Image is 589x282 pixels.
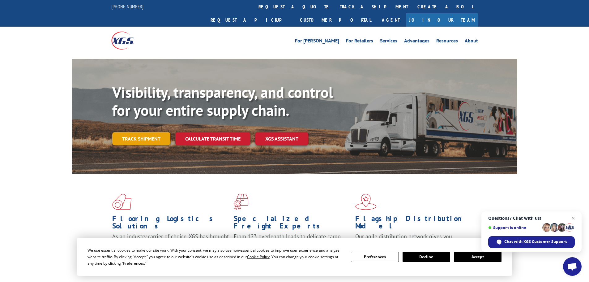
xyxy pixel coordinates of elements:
a: Open chat [563,257,582,276]
a: Calculate transit time [175,132,250,145]
span: Our agile distribution network gives you nationwide inventory management on demand. [355,233,469,247]
a: Services [380,38,397,45]
img: xgs-icon-total-supply-chain-intelligence-red [112,194,131,210]
h1: Flooring Logistics Solutions [112,215,229,233]
a: Track shipment [112,132,170,145]
button: Accept [454,252,502,262]
img: xgs-icon-focused-on-flooring-red [234,194,248,210]
a: For Retailers [346,38,373,45]
h1: Flagship Distribution Model [355,215,472,233]
span: Questions? Chat with us! [488,216,575,221]
a: About [465,38,478,45]
a: For [PERSON_NAME] [295,38,339,45]
a: Request a pickup [206,13,295,27]
b: Visibility, transparency, and control for your entire supply chain. [112,83,333,120]
button: Preferences [351,252,399,262]
span: Chat with XGS Customer Support [504,239,567,245]
span: Chat with XGS Customer Support [488,236,575,248]
span: As an industry carrier of choice, XGS has brought innovation and dedication to flooring logistics... [112,233,229,255]
a: Join Our Team [406,13,478,27]
a: Customer Portal [295,13,376,27]
a: Resources [436,38,458,45]
a: [PHONE_NUMBER] [111,3,143,10]
a: Advantages [404,38,429,45]
p: From 123 overlength loads to delicate cargo, our experienced staff knows the best way to move you... [234,233,351,260]
button: Decline [403,252,450,262]
span: Preferences [123,261,144,266]
a: XGS ASSISTANT [255,132,308,145]
a: Agent [376,13,406,27]
span: Cookie Policy [247,254,270,259]
div: We use essential cookies to make our site work. With your consent, we may also use non-essential ... [87,247,344,267]
h1: Specialized Freight Experts [234,215,351,233]
div: Cookie Consent Prompt [77,238,512,276]
img: xgs-icon-flagship-distribution-model-red [355,194,377,210]
span: Support is online [488,225,540,230]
